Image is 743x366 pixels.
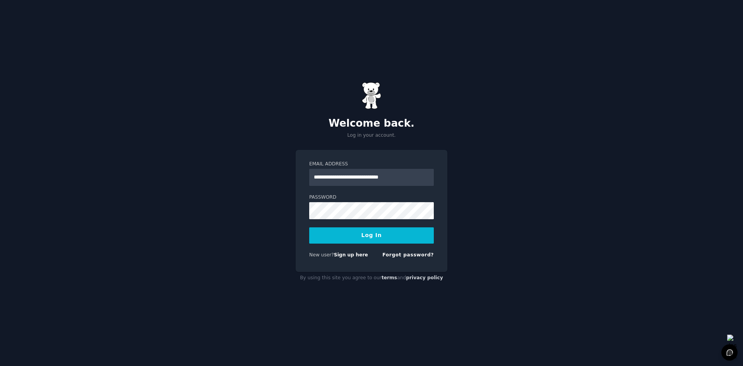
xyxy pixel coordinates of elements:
p: Log in your account. [296,132,447,139]
button: Log In [309,227,434,244]
label: Password [309,194,434,201]
div: By using this site you agree to our and [296,272,447,284]
label: Email Address [309,161,434,168]
h2: Welcome back. [296,117,447,130]
a: Sign up here [334,252,368,258]
span: New user? [309,252,334,258]
a: terms [382,275,397,280]
a: privacy policy [406,275,443,280]
a: Forgot password? [382,252,434,258]
img: Gummy Bear [362,82,381,109]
